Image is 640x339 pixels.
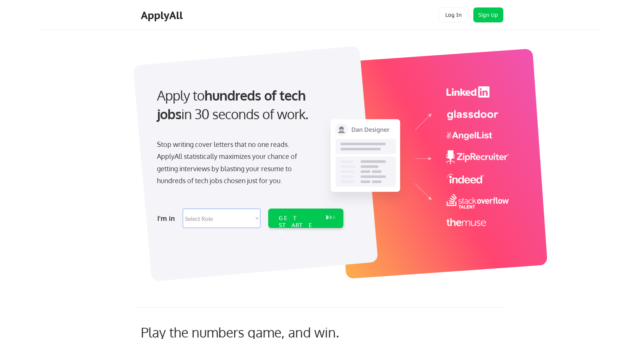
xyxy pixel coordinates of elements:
[439,7,469,22] button: Log In
[157,87,309,122] strong: hundreds of tech jobs
[157,138,310,187] div: Stop writing cover letters that no one reads. ApplyAll statistically maximizes your chance of get...
[157,86,340,124] div: Apply to in 30 seconds of work.
[279,215,319,236] div: GET STARTED
[157,212,178,224] div: I'm in
[141,9,185,22] div: ApplyAll
[473,7,503,22] button: Sign Up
